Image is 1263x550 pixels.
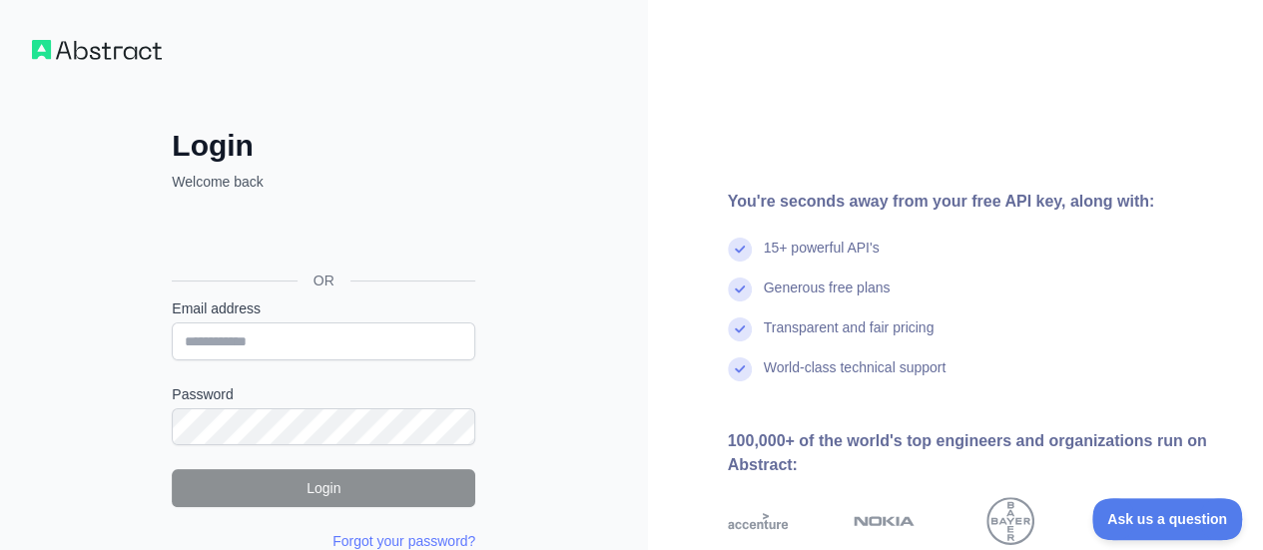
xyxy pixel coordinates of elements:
img: nokia [854,497,915,545]
img: Workflow [32,40,162,60]
img: check mark [728,277,752,301]
a: Forgot your password? [332,533,475,549]
div: Transparent and fair pricing [764,317,935,357]
iframe: Sign in with Google Button [162,214,481,258]
div: 100,000+ of the world's top engineers and organizations run on Abstract: [728,429,1232,477]
p: Welcome back [172,172,475,192]
div: You're seconds away from your free API key, along with: [728,190,1232,214]
img: bayer [986,497,1034,545]
img: google [1106,497,1167,545]
img: accenture [728,497,789,545]
h2: Login [172,128,475,164]
div: World-class technical support [764,357,947,397]
img: check mark [728,238,752,262]
img: check mark [728,317,752,341]
button: Login [172,469,475,507]
div: 15+ powerful API's [764,238,880,277]
iframe: Toggle Customer Support [1092,498,1243,540]
span: OR [298,271,350,290]
label: Email address [172,298,475,318]
img: check mark [728,357,752,381]
div: Generous free plans [764,277,891,317]
label: Password [172,384,475,404]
